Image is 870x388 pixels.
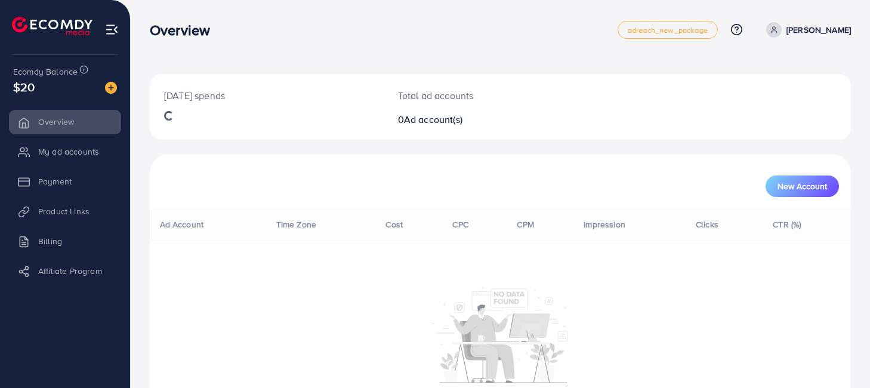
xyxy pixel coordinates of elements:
[13,78,35,96] span: $20
[105,82,117,94] img: image
[628,26,708,34] span: adreach_new_package
[398,114,545,125] h2: 0
[150,21,220,39] h3: Overview
[105,23,119,36] img: menu
[164,88,369,103] p: [DATE] spends
[786,23,851,37] p: [PERSON_NAME]
[398,88,545,103] p: Total ad accounts
[778,182,827,190] span: New Account
[12,17,92,35] img: logo
[618,21,718,39] a: adreach_new_package
[13,66,78,78] span: Ecomdy Balance
[761,22,851,38] a: [PERSON_NAME]
[766,175,839,197] button: New Account
[404,113,462,126] span: Ad account(s)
